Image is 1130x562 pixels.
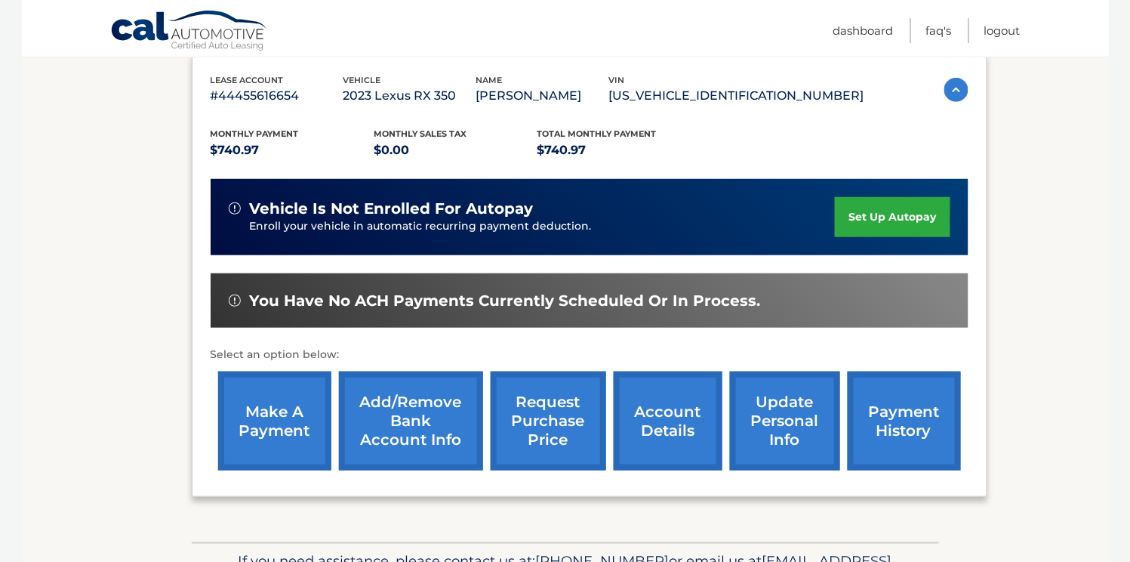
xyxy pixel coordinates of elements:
p: $740.97 [537,140,701,161]
p: [PERSON_NAME] [476,85,609,107]
a: make a payment [218,372,331,471]
span: Total Monthly Payment [537,128,657,139]
span: You have no ACH payments currently scheduled or in process. [250,292,761,310]
a: FAQ's [926,18,952,43]
p: $0.00 [374,140,537,161]
span: name [476,75,503,85]
span: vehicle is not enrolled for autopay [250,199,534,218]
span: vehicle [343,75,381,85]
span: Monthly Payment [211,128,299,139]
a: Logout [984,18,1021,43]
a: Cal Automotive [110,10,269,54]
p: $740.97 [211,140,374,161]
p: 2023 Lexus RX 350 [343,85,476,107]
p: Select an option below: [211,346,968,364]
span: Monthly sales Tax [374,128,466,139]
a: payment history [848,372,961,471]
p: #44455616654 [211,85,343,107]
a: Dashboard [833,18,894,43]
img: alert-white.svg [229,295,241,307]
a: update personal info [730,372,840,471]
a: Add/Remove bank account info [339,372,483,471]
p: [US_VEHICLE_IDENTIFICATION_NUMBER] [609,85,864,107]
img: accordion-active.svg [944,78,968,102]
img: alert-white.svg [229,202,241,215]
a: request purchase price [491,372,606,471]
span: vin [609,75,625,85]
p: Enroll your vehicle in automatic recurring payment deduction. [250,218,836,235]
a: account details [614,372,722,471]
a: set up autopay [835,197,950,237]
span: lease account [211,75,284,85]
